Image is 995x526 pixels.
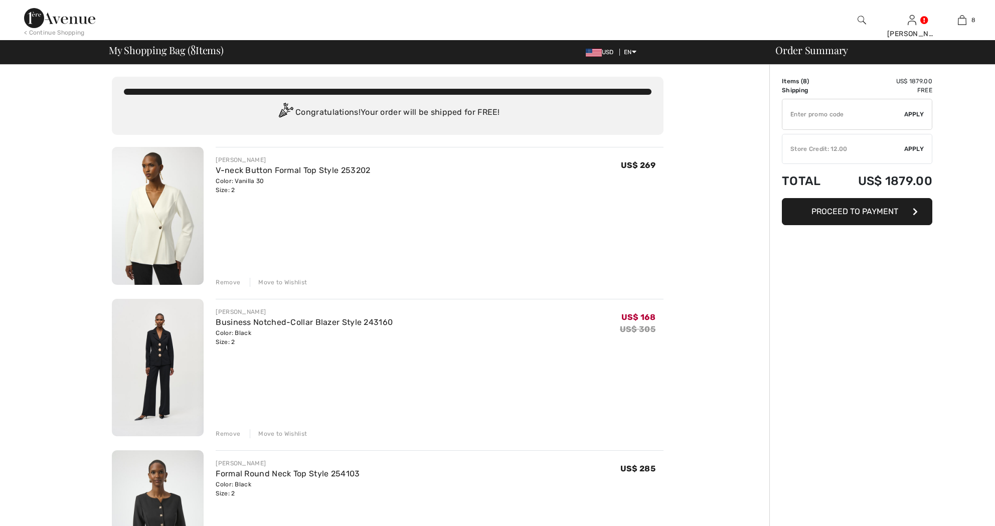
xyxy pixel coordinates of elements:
[782,77,834,86] td: Items ( )
[216,278,240,287] div: Remove
[908,15,916,25] a: Sign In
[834,164,932,198] td: US$ 1879.00
[621,312,655,322] span: US$ 168
[250,278,307,287] div: Move to Wishlist
[24,28,85,37] div: < Continue Shopping
[620,464,655,473] span: US$ 285
[216,328,393,346] div: Color: Black Size: 2
[834,86,932,95] td: Free
[216,165,370,175] a: V-neck Button Formal Top Style 253202
[216,429,240,438] div: Remove
[112,147,204,285] img: V-neck Button Formal Top Style 253202
[782,144,904,153] div: Store Credit: 12.00
[275,103,295,123] img: Congratulation2.svg
[216,459,360,468] div: [PERSON_NAME]
[858,14,866,26] img: search the website
[216,480,360,498] div: Color: Black Size: 2
[782,99,904,129] input: Promo code
[782,86,834,95] td: Shipping
[124,103,651,123] div: Congratulations! Your order will be shipped for FREE!
[937,14,986,26] a: 8
[250,429,307,438] div: Move to Wishlist
[834,77,932,86] td: US$ 1879.00
[621,160,655,170] span: US$ 269
[216,469,360,478] a: Formal Round Neck Top Style 254103
[971,16,975,25] span: 8
[112,299,204,437] img: Business Notched-Collar Blazer Style 243160
[811,207,898,216] span: Proceed to Payment
[782,198,932,225] button: Proceed to Payment
[763,45,989,55] div: Order Summary
[216,177,370,195] div: Color: Vanilla 30 Size: 2
[216,155,370,164] div: [PERSON_NAME]
[904,144,924,153] span: Apply
[904,110,924,119] span: Apply
[958,14,966,26] img: My Bag
[216,317,393,327] a: Business Notched-Collar Blazer Style 243160
[803,78,807,85] span: 8
[24,8,95,28] img: 1ère Avenue
[782,164,834,198] td: Total
[216,307,393,316] div: [PERSON_NAME]
[109,45,224,55] span: My Shopping Bag ( Items)
[191,43,196,56] span: 8
[908,14,916,26] img: My Info
[624,49,636,56] span: EN
[586,49,618,56] span: USD
[887,29,936,39] div: [PERSON_NAME]
[586,49,602,57] img: US Dollar
[620,324,655,334] s: US$ 305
